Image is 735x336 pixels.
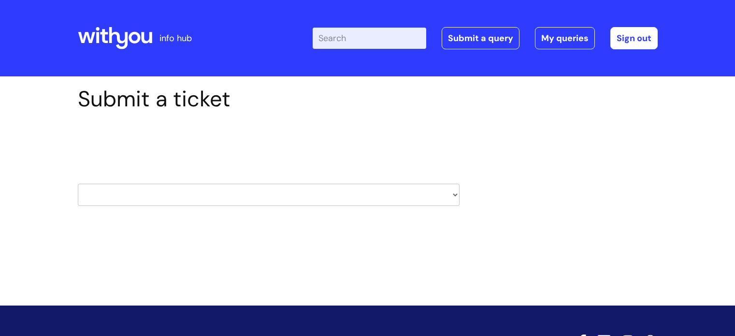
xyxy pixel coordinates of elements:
input: Search [313,28,426,49]
p: info hub [159,30,192,46]
a: Submit a query [442,27,519,49]
h1: Submit a ticket [78,86,460,112]
h2: Select issue type [78,134,460,152]
a: Sign out [610,27,658,49]
a: My queries [535,27,595,49]
div: | - [313,27,658,49]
